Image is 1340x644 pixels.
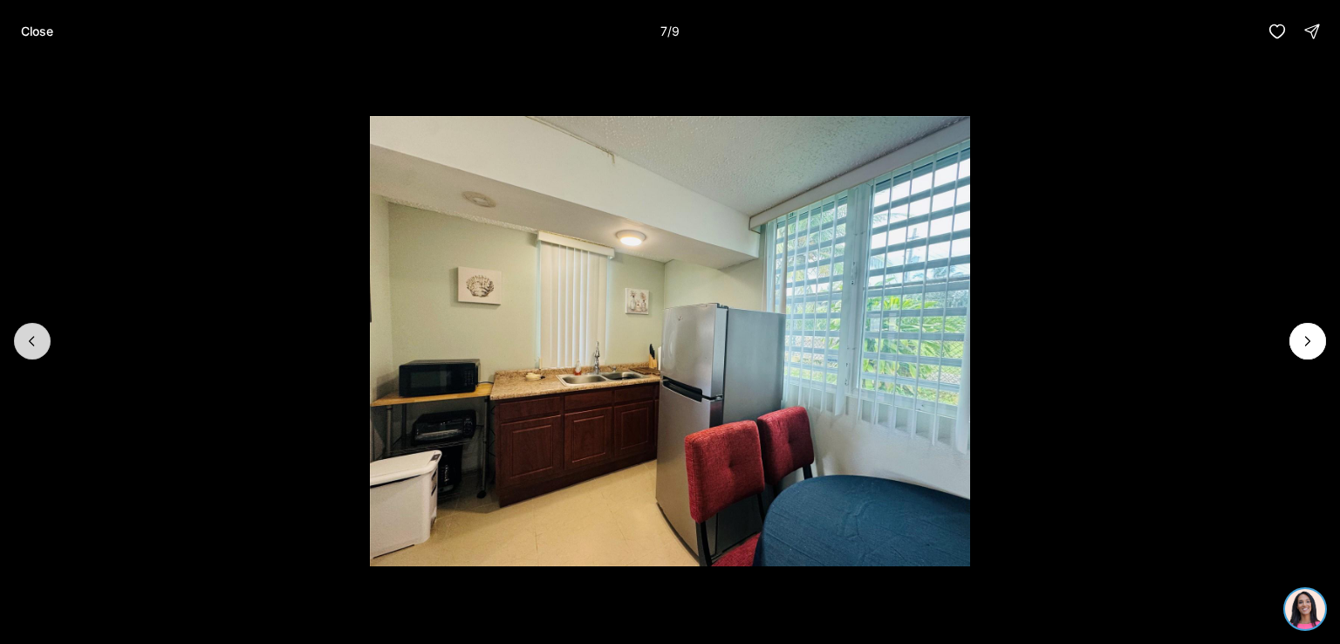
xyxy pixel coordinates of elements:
[1289,323,1326,360] button: Next slide
[660,24,680,38] p: 7 / 9
[14,323,51,360] button: Previous slide
[10,10,51,51] img: be3d4b55-7850-4bcb-9297-a2f9cd376e78.png
[21,24,53,38] p: Close
[10,14,64,49] button: Close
